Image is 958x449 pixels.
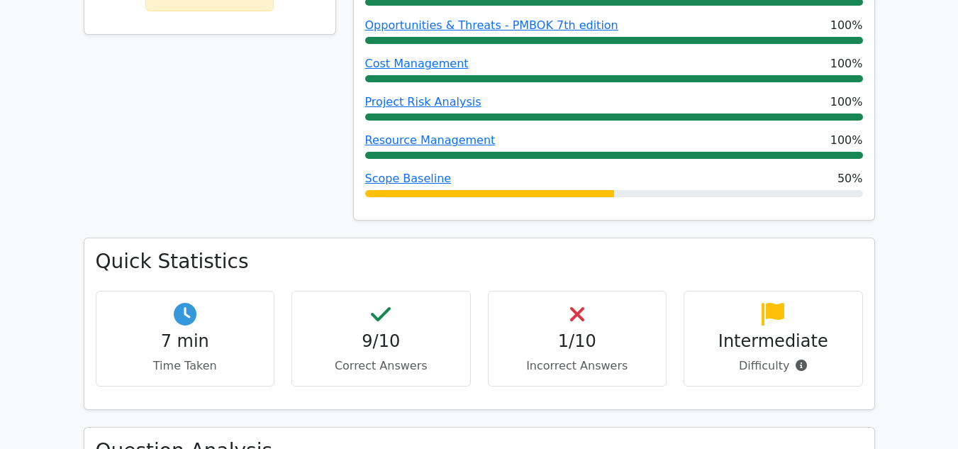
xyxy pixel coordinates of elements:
[365,133,496,147] a: Resource Management
[365,18,618,32] a: Opportunities & Threats - PMBOK 7th edition
[696,331,851,352] h4: Intermediate
[108,357,263,375] p: Time Taken
[830,94,863,111] span: 100%
[830,132,863,149] span: 100%
[365,57,469,70] a: Cost Management
[696,357,851,375] p: Difficulty
[500,331,655,352] h4: 1/10
[108,331,263,352] h4: 7 min
[830,55,863,72] span: 100%
[303,331,459,352] h4: 9/10
[365,95,481,109] a: Project Risk Analysis
[837,170,863,187] span: 50%
[830,17,863,34] span: 100%
[500,357,655,375] p: Incorrect Answers
[303,357,459,375] p: Correct Answers
[96,250,863,274] h3: Quick Statistics
[365,172,452,185] a: Scope Baseline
